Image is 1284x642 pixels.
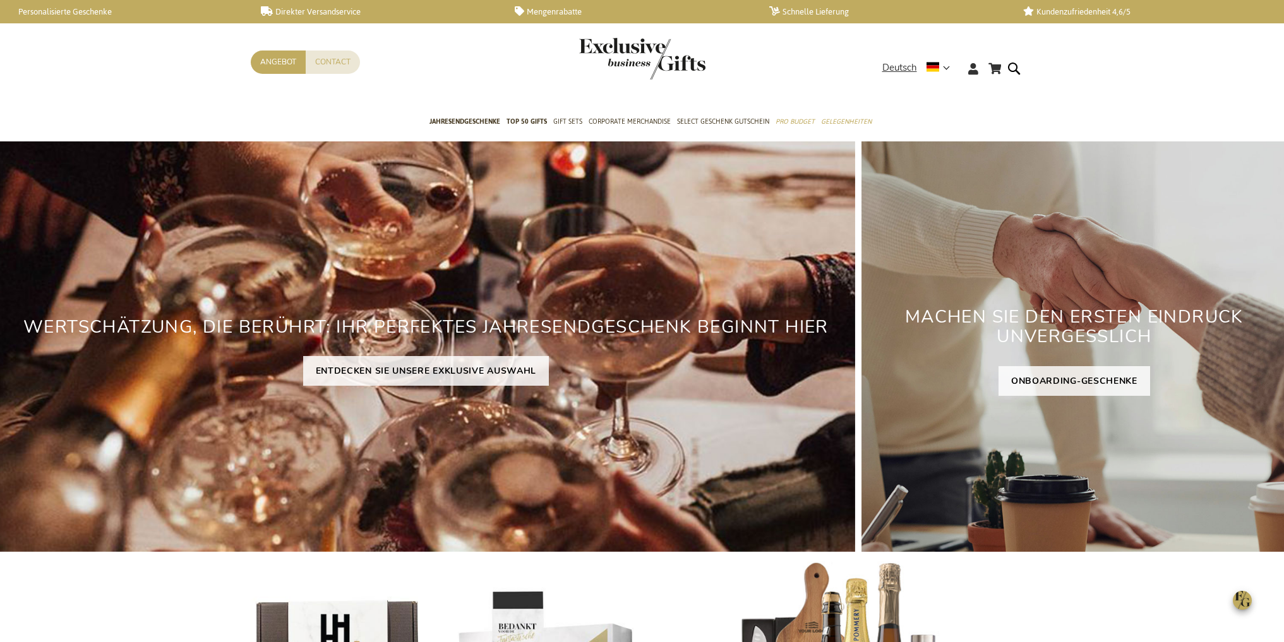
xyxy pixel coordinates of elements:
[507,115,547,128] span: TOP 50 Gifts
[306,51,360,74] a: Contact
[579,38,642,80] a: store logo
[1023,6,1257,17] a: Kundenzufriedenheit 4,6/5
[261,6,495,17] a: Direkter Versandservice
[515,6,749,17] a: Mengenrabatte
[882,61,917,75] span: Deutsch
[429,115,500,128] span: Jahresendgeschenke
[589,115,671,128] span: Corporate Merchandise
[776,115,815,128] span: Pro Budget
[999,366,1150,396] a: ONBOARDING-GESCHENKE
[6,6,241,17] a: Personalisierte Geschenke
[553,115,582,128] span: Gift Sets
[821,115,872,128] span: Gelegenheiten
[579,38,705,80] img: Exclusive Business gifts logo
[882,61,958,75] div: Deutsch
[677,115,769,128] span: Select Geschenk Gutschein
[251,51,306,74] a: Angebot
[769,6,1004,17] a: Schnelle Lieferung
[303,356,549,386] a: ENTDECKEN SIE UNSERE EXKLUSIVE AUSWAHL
